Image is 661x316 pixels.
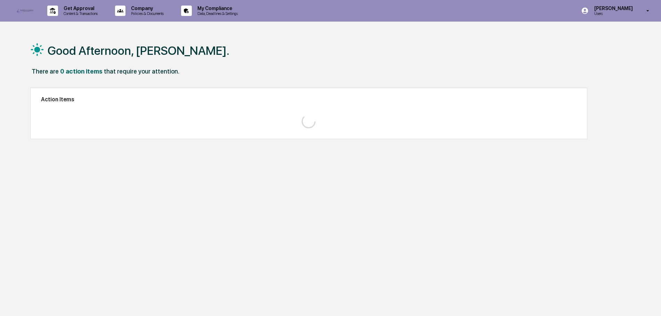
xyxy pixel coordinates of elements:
[32,68,59,75] div: There are
[125,6,167,11] p: Company
[192,11,241,16] p: Data, Deadlines & Settings
[589,6,636,11] p: [PERSON_NAME]
[48,44,229,58] h1: Good Afternoon, [PERSON_NAME].
[125,11,167,16] p: Policies & Documents
[58,6,101,11] p: Get Approval
[60,68,103,75] div: 0 action items
[41,96,577,103] h2: Action Items
[192,6,241,11] p: My Compliance
[589,11,636,16] p: Users
[104,68,179,75] div: that require your attention.
[58,11,101,16] p: Content & Transactions
[17,9,33,12] img: logo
